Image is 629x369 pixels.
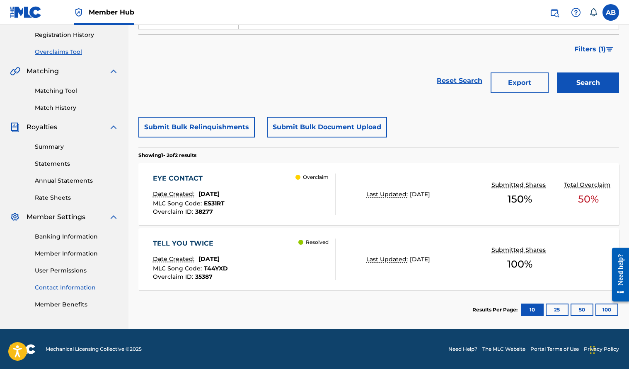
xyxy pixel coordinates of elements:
p: Date Created: [153,190,196,198]
a: Privacy Policy [584,345,619,353]
div: EYE CONTACT [153,174,225,183]
a: Annual Statements [35,176,119,185]
a: Member Benefits [35,300,119,309]
img: help [571,7,581,17]
img: search [549,7,559,17]
a: Overclaims Tool [35,48,119,56]
span: [DATE] [198,190,220,198]
p: Total Overclaim [564,181,612,189]
p: Last Updated: [366,255,410,264]
span: Member Settings [27,212,85,222]
span: 50 % [578,192,599,207]
span: 38277 [195,208,213,215]
a: Portal Terms of Use [530,345,579,353]
img: logo [10,344,36,354]
span: Member Hub [89,7,134,17]
a: EYE CONTACTDate Created:[DATE]MLC Song Code:ES31RTOverclaim ID:38277 OverclaimLast Updated:[DATE]... [138,163,619,225]
a: User Permissions [35,266,119,275]
img: expand [109,122,119,132]
a: Banking Information [35,232,119,241]
button: 10 [521,304,544,316]
img: Royalties [10,122,20,132]
button: 50 [571,304,593,316]
div: TELL YOU TWICE [153,239,228,248]
a: Statements [35,159,119,168]
a: Matching Tool [35,87,119,95]
span: 150 % [508,192,532,207]
span: MLC Song Code : [153,265,204,272]
form: Search Form [138,9,619,97]
span: [DATE] [410,191,430,198]
a: Summary [35,142,119,151]
iframe: Chat Widget [588,329,629,369]
p: Submitted Shares [491,246,548,254]
p: Date Created: [153,255,196,263]
span: ES31RT [204,200,225,207]
a: Contact Information [35,283,119,292]
p: Overclaim [303,174,329,181]
a: TELL YOU TWICEDate Created:[DATE]MLC Song Code:T44YXDOverclaim ID:35387 ResolvedLast Updated:[DAT... [138,228,619,290]
a: Rate Sheets [35,193,119,202]
button: Export [491,72,549,93]
div: Drag [590,338,595,362]
span: [DATE] [410,256,430,263]
img: Member Settings [10,212,20,222]
span: [DATE] [198,255,220,263]
p: Results Per Page: [472,306,520,314]
button: 25 [546,304,569,316]
img: expand [109,66,119,76]
button: Filters (1) [569,39,619,60]
button: Submit Bulk Document Upload [267,117,387,137]
a: Member Information [35,249,119,258]
a: Reset Search [433,72,486,90]
img: expand [109,212,119,222]
img: filter [606,47,613,52]
img: Matching [10,66,20,76]
div: User Menu [602,4,619,21]
span: T44YXD [204,265,228,272]
button: Search [557,72,619,93]
p: Showing 1 - 2 of 2 results [138,152,196,159]
span: Mechanical Licensing Collective © 2025 [46,345,142,353]
span: 100 % [507,257,532,272]
p: Last Updated: [366,190,410,199]
span: Overclaim ID : [153,208,195,215]
button: 100 [595,304,618,316]
span: Royalties [27,122,57,132]
span: 35387 [195,273,213,280]
img: Top Rightsholder [74,7,84,17]
p: Submitted Shares [491,181,548,189]
a: Public Search [546,4,563,21]
span: MLC Song Code : [153,200,204,207]
span: Filters ( 1 ) [574,44,606,54]
p: Resolved [306,239,329,246]
div: Notifications [589,8,598,17]
a: The MLC Website [482,345,525,353]
span: Matching [27,66,59,76]
iframe: Resource Center [606,240,629,309]
div: Help [568,4,584,21]
img: MLC Logo [10,6,42,18]
a: Registration History [35,31,119,39]
span: Overclaim ID : [153,273,195,280]
button: Submit Bulk Relinquishments [138,117,255,137]
a: Match History [35,104,119,112]
a: Need Help? [448,345,477,353]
